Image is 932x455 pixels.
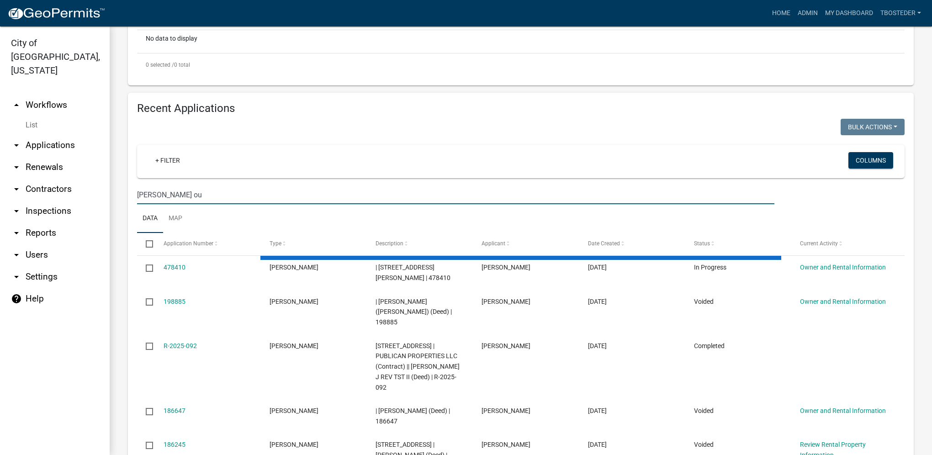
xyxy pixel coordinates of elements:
[482,407,530,414] span: Mason J. Ouderkirk
[588,264,607,271] span: 09/15/2025
[376,342,460,391] span: 710 W ASHLAND AVE | PUBLICAN PROPERTIES LLC (Contract) || OUDERKIRK, MASON J REV TST II (Deed) | ...
[694,441,714,448] span: Voided
[270,407,318,414] span: Rental Registration
[11,100,22,111] i: arrow_drop_up
[800,407,886,414] a: Owner and Rental Information
[164,441,185,448] a: 186245
[376,407,450,425] span: | OUDERKIRK, MASON J REV TST II (Deed) | 186647
[137,102,905,115] h4: Recent Applications
[588,298,607,305] span: 12/06/2023
[694,342,725,349] span: Completed
[588,441,607,448] span: 10/30/2023
[270,342,318,349] span: Rental Registration
[164,407,185,414] a: 186647
[482,342,530,349] span: James McConnell
[800,264,886,271] a: Owner and Rental Information
[482,298,530,305] span: Dan Gripp
[11,249,22,260] i: arrow_drop_down
[367,233,473,255] datatable-header-cell: Description
[473,233,579,255] datatable-header-cell: Applicant
[163,204,188,233] a: Map
[164,240,213,247] span: Application Number
[482,264,530,271] span: Mason Ouderkirk
[11,206,22,217] i: arrow_drop_down
[270,264,318,271] span: Rental Registration
[841,119,905,135] button: Bulk Actions
[694,240,710,247] span: Status
[588,407,607,414] span: 10/30/2023
[768,5,794,22] a: Home
[694,298,714,305] span: Voided
[137,204,163,233] a: Data
[376,240,403,247] span: Description
[146,62,174,68] span: 0 selected /
[800,298,886,305] a: Owner and Rental Information
[482,240,505,247] span: Applicant
[579,233,685,255] datatable-header-cell: Date Created
[137,233,154,255] datatable-header-cell: Select
[137,185,774,204] input: Search for applications
[11,227,22,238] i: arrow_drop_down
[270,240,281,247] span: Type
[148,152,187,169] a: + Filter
[800,240,838,247] span: Current Activity
[11,162,22,173] i: arrow_drop_down
[588,240,620,247] span: Date Created
[11,271,22,282] i: arrow_drop_down
[137,53,905,76] div: 0 total
[154,233,260,255] datatable-header-cell: Application Number
[685,233,791,255] datatable-header-cell: Status
[821,5,877,22] a: My Dashboard
[376,298,452,326] span: | GRIPP, DAN (HARVEY, STEPHEN R) (Deed) | 198885
[791,233,897,255] datatable-header-cell: Current Activity
[877,5,925,22] a: tbosteder
[11,140,22,151] i: arrow_drop_down
[261,233,367,255] datatable-header-cell: Type
[848,152,893,169] button: Columns
[164,298,185,305] a: 198885
[164,342,197,349] a: R-2025-092
[270,441,318,448] span: Rental Registration
[137,30,905,53] div: No data to display
[11,293,22,304] i: help
[270,298,318,305] span: Rental Registration
[794,5,821,22] a: Admin
[694,407,714,414] span: Voided
[376,264,450,281] span: | 409 N HOWARD RESIDENTIAL CO OP (Deed) | 478410
[694,264,726,271] span: In Progress
[482,441,530,448] span: Mason J. Ouderkirk
[588,342,607,349] span: 10/30/2023
[164,264,185,271] a: 478410
[11,184,22,195] i: arrow_drop_down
